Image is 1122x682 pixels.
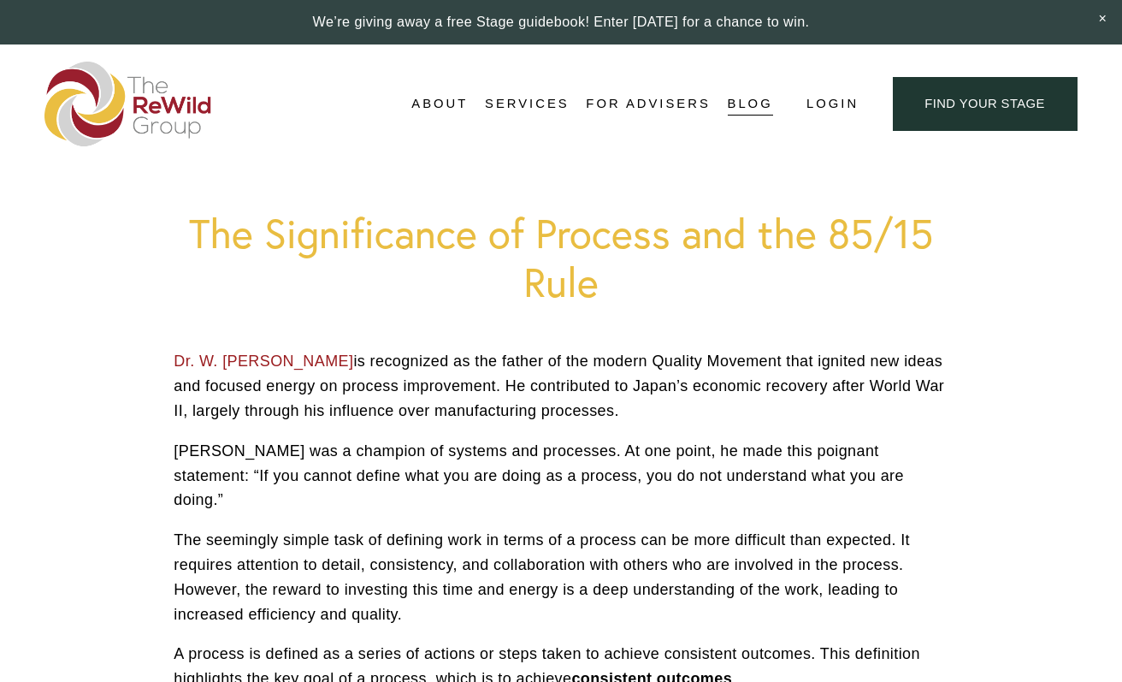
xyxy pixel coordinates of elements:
[586,92,710,117] a: For Advisers
[806,92,859,116] a: Login
[411,92,468,117] a: folder dropdown
[174,439,948,513] p: [PERSON_NAME] was a champion of systems and processes. At one point, he made this poignant statem...
[485,92,570,116] span: Services
[893,77,1078,131] a: find your stage
[174,528,948,626] p: The seemingly simple task of defining work in terms of a process can be more difficult than expec...
[411,92,468,116] span: About
[174,209,948,306] h1: The Significance of Process and the 85/15 Rule
[174,349,948,423] p: is recognized as the father of the modern Quality Movement that ignited new ideas and focused ene...
[485,92,570,117] a: folder dropdown
[174,353,353,370] a: Dr. W. [PERSON_NAME]
[728,92,773,117] a: Blog
[44,62,212,147] img: The ReWild Group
